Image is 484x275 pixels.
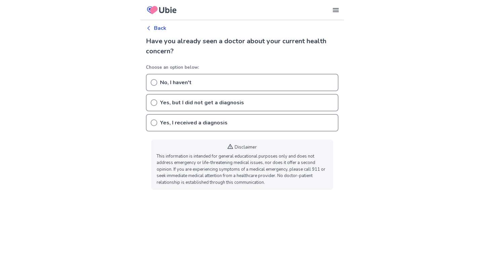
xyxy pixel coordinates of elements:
h2: Have you already seen a doctor about your current health concern? [146,36,338,56]
p: Disclaimer [235,144,257,151]
p: Choose an option below: [146,64,338,71]
p: Yes, but I did not get a diagnosis [160,99,244,107]
p: No, I haven't [160,78,192,87]
p: This information is intended for general educational purposes only and does not address emergency... [157,153,328,186]
p: Back [154,24,166,32]
p: Yes, I received a diagnosis [160,119,228,127]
